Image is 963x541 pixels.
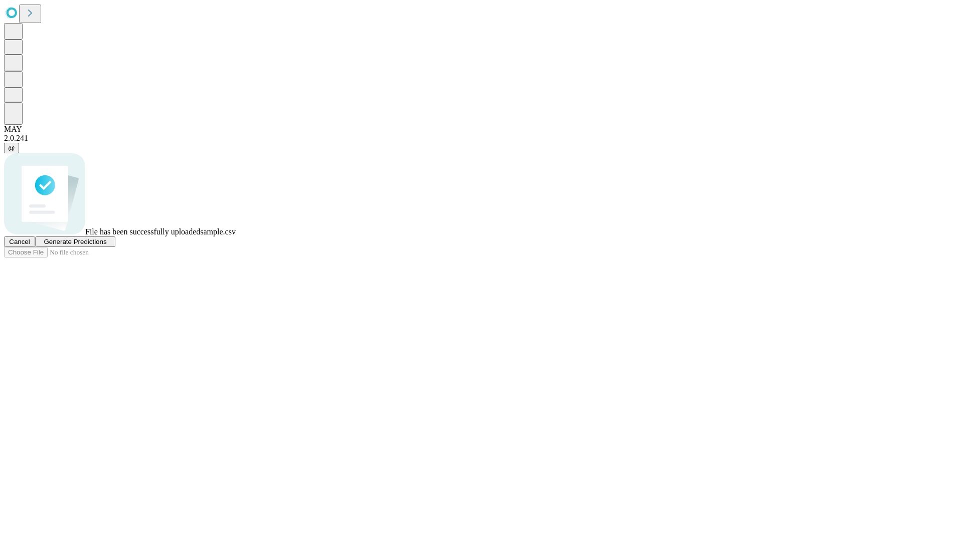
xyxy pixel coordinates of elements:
span: Generate Predictions [44,238,106,245]
div: MAY [4,125,959,134]
button: Generate Predictions [35,236,115,247]
button: Cancel [4,236,35,247]
span: Cancel [9,238,30,245]
button: @ [4,143,19,153]
div: 2.0.241 [4,134,959,143]
span: sample.csv [200,227,236,236]
span: @ [8,144,15,152]
span: File has been successfully uploaded [85,227,200,236]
